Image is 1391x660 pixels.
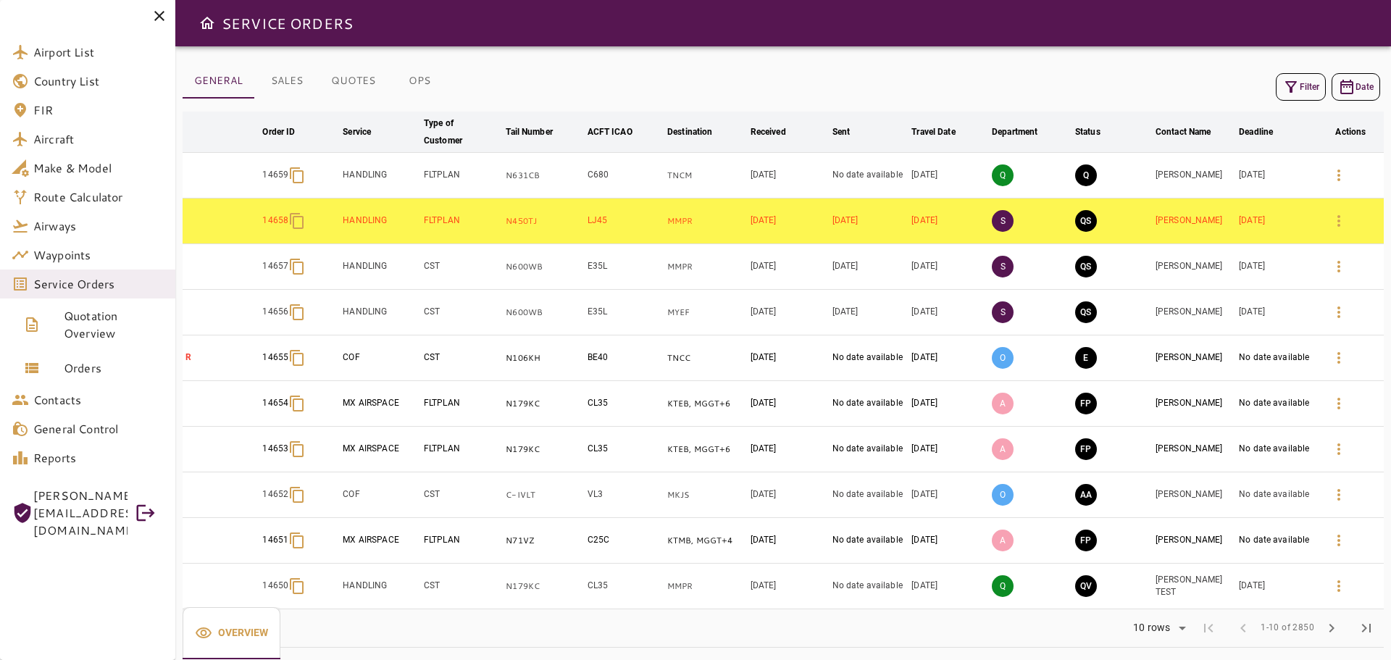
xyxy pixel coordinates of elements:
div: Tail Number [506,123,552,141]
span: ACFT ICAO [588,123,651,141]
td: MX AIRSPACE [340,518,421,564]
td: [DATE] [830,244,909,290]
td: FLTPLAN [421,427,503,472]
td: BE40 [585,335,665,381]
td: COF [340,335,421,381]
td: [DATE] [1236,244,1318,290]
span: Service [343,123,390,141]
span: General Control [33,420,164,438]
td: [DATE] [748,335,830,381]
button: Details [1321,432,1356,467]
td: [PERSON_NAME] [1153,199,1236,244]
span: Service Orders [33,275,164,293]
td: [DATE] [748,244,830,290]
button: Details [1321,295,1356,330]
div: Contact Name [1156,123,1211,141]
td: [DATE] [748,153,830,199]
button: AWAITING ASSIGNMENT [1075,484,1097,506]
td: [DATE] [748,381,830,427]
h6: SERVICE ORDERS [222,12,353,35]
td: No date available [1236,472,1318,518]
td: No date available [830,472,909,518]
span: Tail Number [506,123,571,141]
td: [DATE] [908,472,989,518]
td: [DATE] [908,244,989,290]
td: C680 [585,153,665,199]
p: N179KC [506,580,581,593]
span: Previous Page [1226,611,1261,646]
td: [DATE] [908,518,989,564]
td: [DATE] [908,335,989,381]
td: [PERSON_NAME] [1153,427,1236,472]
button: EXECUTION [1075,347,1097,369]
td: CST [421,472,503,518]
div: Sent [832,123,851,141]
td: No date available [1236,381,1318,427]
p: N71VZ [506,535,581,547]
p: A [992,530,1014,551]
div: 10 rows [1129,622,1174,634]
td: CST [421,244,503,290]
p: 14651 [262,534,288,546]
td: CST [421,564,503,609]
td: [DATE] [830,199,909,244]
p: MMPR [667,261,745,273]
td: HANDLING [340,244,421,290]
span: First Page [1191,611,1226,646]
button: Details [1321,386,1356,421]
td: [DATE] [908,564,989,609]
td: MX AIRSPACE [340,381,421,427]
button: QUOTING [1075,164,1097,186]
div: Destination [667,123,712,141]
span: Status [1075,123,1119,141]
td: E35L [585,244,665,290]
td: [DATE] [908,290,989,335]
p: 14657 [262,260,288,272]
span: Destination [667,123,731,141]
button: QUOTE SENT [1075,210,1097,232]
span: Type of Customer [424,114,500,149]
td: [DATE] [908,381,989,427]
td: CL35 [585,427,665,472]
span: FIR [33,101,164,119]
div: ACFT ICAO [588,123,632,141]
button: FINAL PREPARATION [1075,393,1097,414]
span: Last Page [1349,611,1384,646]
div: Type of Customer [424,114,481,149]
p: S [992,301,1014,323]
td: HANDLING [340,199,421,244]
button: Date [1332,73,1380,101]
button: Details [1321,249,1356,284]
td: [DATE] [748,472,830,518]
button: Details [1321,158,1356,193]
p: 14655 [262,351,288,364]
td: [PERSON_NAME] TEST [1153,564,1236,609]
span: Order ID [262,123,314,141]
p: O [992,347,1014,369]
td: FLTPLAN [421,381,503,427]
span: Contacts [33,391,164,409]
span: Country List [33,72,164,90]
span: [PERSON_NAME][EMAIL_ADDRESS][DOMAIN_NAME] [33,487,128,539]
p: KTEB, MGGT, KTEB, MGGT, KTEB, MGGT, KTEB, MGGT [667,398,745,410]
td: [DATE] [908,199,989,244]
span: Contact Name [1156,123,1230,141]
button: Details [1321,477,1356,512]
td: [DATE] [748,427,830,472]
span: Airport List [33,43,164,61]
p: KTMB, MGGT, KLRD, MGGT, KTMB, MGGT [667,535,745,547]
p: MYEF [667,306,745,319]
button: Details [1321,569,1356,603]
div: Service [343,123,371,141]
div: Received [751,123,786,141]
span: Received [751,123,805,141]
span: Sent [832,123,869,141]
td: HANDLING [340,153,421,199]
p: 14654 [262,397,288,409]
p: N631CB [506,170,581,182]
td: No date available [830,335,909,381]
div: Order ID [262,123,295,141]
div: Status [1075,123,1100,141]
p: 14653 [262,443,288,455]
td: MX AIRSPACE [340,427,421,472]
